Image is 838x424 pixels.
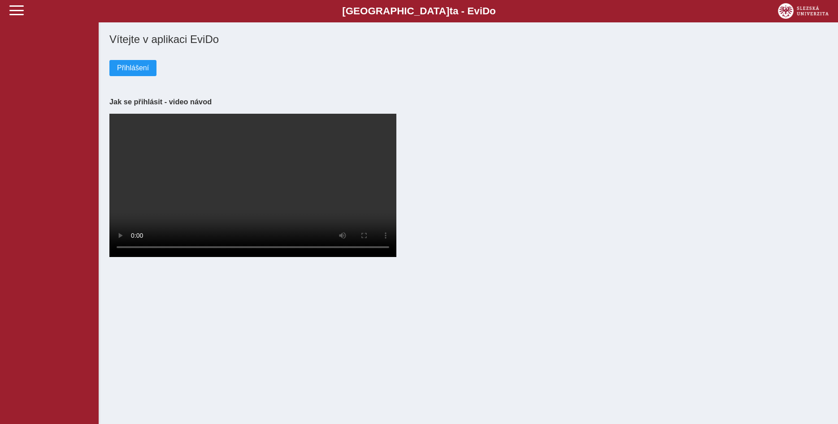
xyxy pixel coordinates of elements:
[109,33,827,46] h1: Vítejte v aplikaci EviDo
[117,64,149,72] span: Přihlášení
[490,5,496,17] span: o
[27,5,811,17] b: [GEOGRAPHIC_DATA] a - Evi
[109,98,827,106] h3: Jak se přihlásit - video návod
[449,5,452,17] span: t
[109,114,396,257] video: Your browser does not support the video tag.
[778,3,829,19] img: logo_web_su.png
[109,60,156,76] button: Přihlášení
[482,5,490,17] span: D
